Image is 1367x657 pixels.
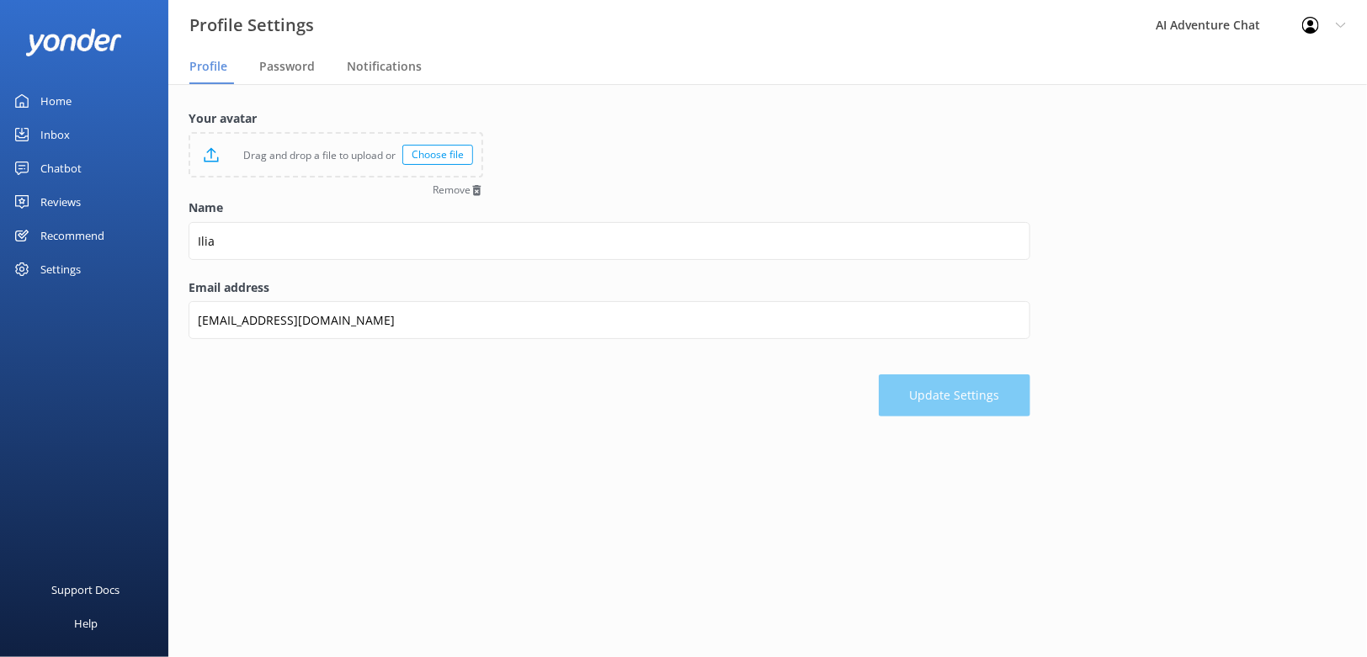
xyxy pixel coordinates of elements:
img: yonder-white-logo.png [25,29,122,56]
button: Remove [433,184,483,197]
span: Notifications [347,58,422,75]
span: Password [259,58,315,75]
div: Reviews [40,185,81,219]
label: Email address [189,278,1030,297]
p: Drag and drop a file to upload or [219,147,402,163]
label: Name [189,199,1030,217]
div: Help [74,607,98,640]
h3: Profile Settings [189,12,314,39]
span: Profile [189,58,227,75]
div: Settings [40,252,81,286]
span: Remove [433,185,471,195]
div: Support Docs [52,573,120,607]
label: Your avatar [189,109,483,128]
div: Home [40,84,72,118]
div: Inbox [40,118,70,151]
div: Recommend [40,219,104,252]
div: Chatbot [40,151,82,185]
div: Choose file [402,145,473,165]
